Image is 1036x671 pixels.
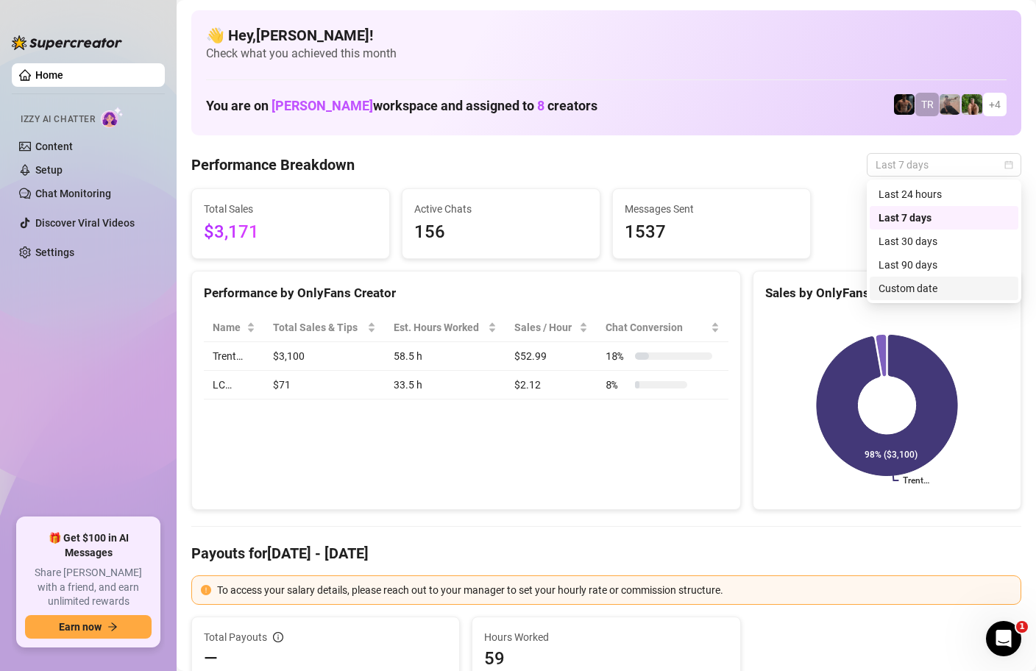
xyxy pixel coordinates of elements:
span: Total Sales [204,201,377,217]
div: Last 30 days [870,230,1018,253]
div: Last 30 days [879,233,1010,249]
img: AI Chatter [101,107,124,128]
th: Name [204,313,264,342]
div: Last 24 hours [879,186,1010,202]
span: arrow-right [107,622,118,632]
span: Active Chats [414,201,588,217]
td: $3,100 [264,342,384,371]
span: 8 % [606,377,629,393]
span: Chat Conversion [606,319,707,335]
span: 156 [414,219,588,246]
h1: You are on workspace and assigned to creators [206,98,597,114]
span: exclamation-circle [201,585,211,595]
td: $2.12 [505,371,597,400]
span: $3,171 [204,219,377,246]
th: Chat Conversion [597,313,728,342]
td: Trent… [204,342,264,371]
div: To access your salary details, please reach out to your manager to set your hourly rate or commis... [217,582,1012,598]
img: Trent [894,94,915,115]
div: Last 90 days [870,253,1018,277]
td: 58.5 h [385,342,505,371]
a: Home [35,69,63,81]
span: + 4 [989,96,1001,113]
img: logo-BBDzfeDw.svg [12,35,122,50]
a: Setup [35,164,63,176]
th: Total Sales & Tips [264,313,384,342]
span: 18 % [606,348,629,364]
span: Izzy AI Chatter [21,113,95,127]
h4: Performance Breakdown [191,155,355,175]
a: Discover Viral Videos [35,217,135,229]
div: Sales by OnlyFans Creator [765,283,1009,303]
span: info-circle [273,632,283,642]
th: Sales / Hour [505,313,597,342]
text: Trent… [903,476,929,486]
span: Check what you achieved this month [206,46,1007,62]
span: calendar [1004,160,1013,169]
span: [PERSON_NAME] [272,98,373,113]
div: Custom date [870,277,1018,300]
img: LC [940,94,960,115]
div: Est. Hours Worked [394,319,485,335]
a: Content [35,141,73,152]
div: Performance by OnlyFans Creator [204,283,728,303]
h4: Payouts for [DATE] - [DATE] [191,543,1021,564]
span: 1537 [625,219,798,246]
div: Last 7 days [870,206,1018,230]
span: Earn now [59,621,102,633]
span: — [204,647,218,670]
img: Nathaniel [962,94,982,115]
span: 1 [1016,621,1028,633]
span: TR [921,96,934,113]
span: 59 [484,647,728,670]
td: $52.99 [505,342,597,371]
h4: 👋 Hey, [PERSON_NAME] ! [206,25,1007,46]
a: Settings [35,246,74,258]
div: Custom date [879,280,1010,297]
button: Earn nowarrow-right [25,615,152,639]
span: Name [213,319,244,335]
td: LC… [204,371,264,400]
span: 🎁 Get $100 in AI Messages [25,531,152,560]
span: Total Sales & Tips [273,319,363,335]
span: Last 7 days [876,154,1012,176]
div: Last 24 hours [870,182,1018,206]
div: Last 90 days [879,257,1010,273]
iframe: Intercom live chat [986,621,1021,656]
div: Last 7 days [879,210,1010,226]
span: Hours Worked [484,629,728,645]
span: Sales / Hour [514,319,576,335]
td: 33.5 h [385,371,505,400]
span: Share [PERSON_NAME] with a friend, and earn unlimited rewards [25,566,152,609]
a: Chat Monitoring [35,188,111,199]
span: 8 [537,98,544,113]
span: Messages Sent [625,201,798,217]
td: $71 [264,371,384,400]
span: Total Payouts [204,629,267,645]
